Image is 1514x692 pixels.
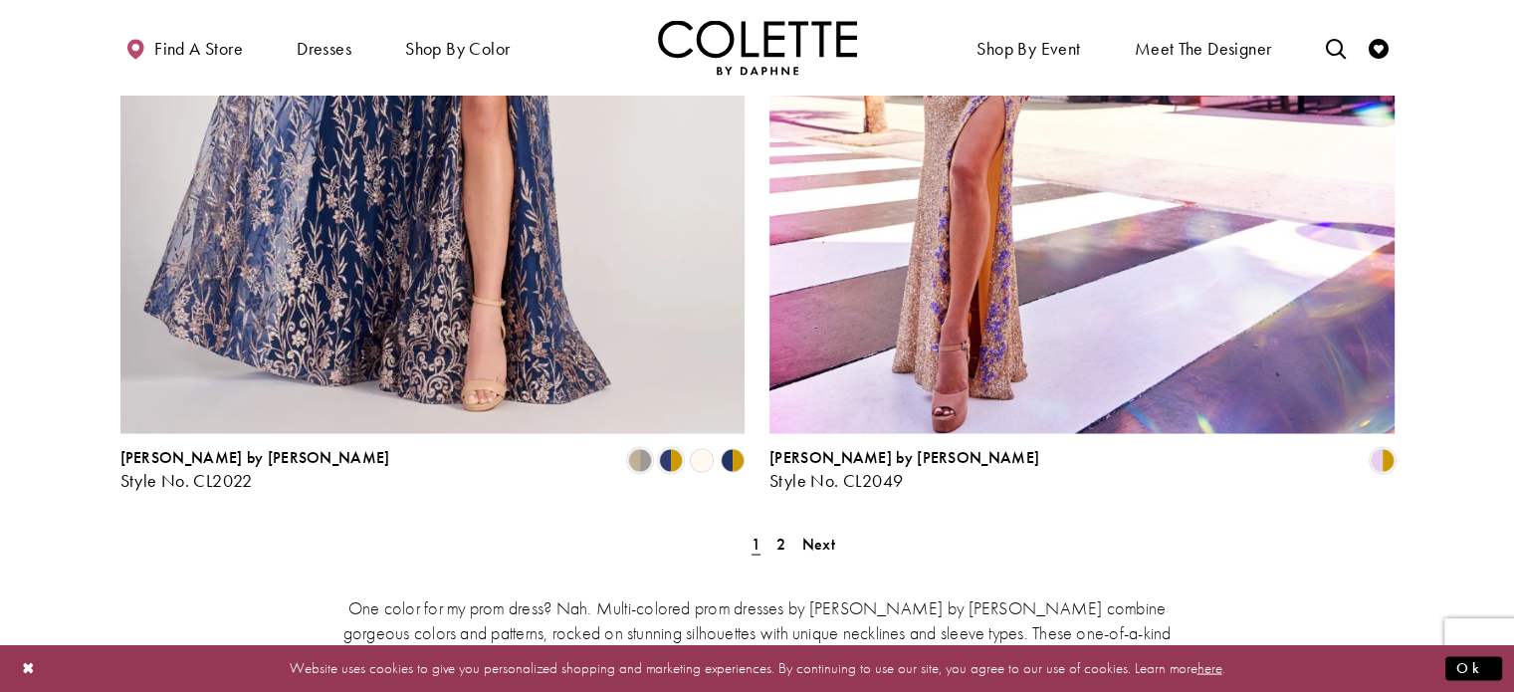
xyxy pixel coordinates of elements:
p: Website uses cookies to give you personalized shopping and marketing experiences. By continuing t... [143,655,1371,682]
div: Colette by Daphne Style No. CL2022 [120,448,390,490]
span: 2 [776,533,785,554]
button: Close Dialog [12,651,46,686]
a: Visit Home Page [658,20,857,75]
i: Navy/Gold [721,448,745,472]
span: [PERSON_NAME] by [PERSON_NAME] [769,446,1039,467]
a: Page 2 [770,529,791,558]
span: Dresses [297,39,351,59]
button: Submit Dialog [1445,656,1502,681]
span: Shop By Event [972,20,1085,75]
div: Colette by Daphne Style No. CL2049 [769,448,1039,490]
i: Gold/Pewter [628,448,652,472]
span: Style No. CL2049 [769,468,903,491]
a: Toggle search [1320,20,1350,75]
span: [PERSON_NAME] by [PERSON_NAME] [120,446,390,467]
span: Meet the designer [1135,39,1272,59]
span: Dresses [292,20,356,75]
a: Next Page [796,529,841,558]
span: Current Page [746,529,766,558]
i: Navy Blue/Gold [659,448,683,472]
span: Style No. CL2022 [120,468,253,491]
a: Find a store [120,20,248,75]
span: Shop by color [405,39,510,59]
i: Diamond White [690,448,714,472]
span: Shop by color [400,20,515,75]
span: Next [802,533,835,554]
a: Check Wishlist [1364,20,1394,75]
a: Meet the designer [1130,20,1277,75]
span: 1 [752,533,760,554]
img: Colette by Daphne [658,20,857,75]
i: Gold/Lilac [1371,448,1395,472]
span: Find a store [154,39,243,59]
span: Shop By Event [976,39,1080,59]
a: here [1197,658,1222,678]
